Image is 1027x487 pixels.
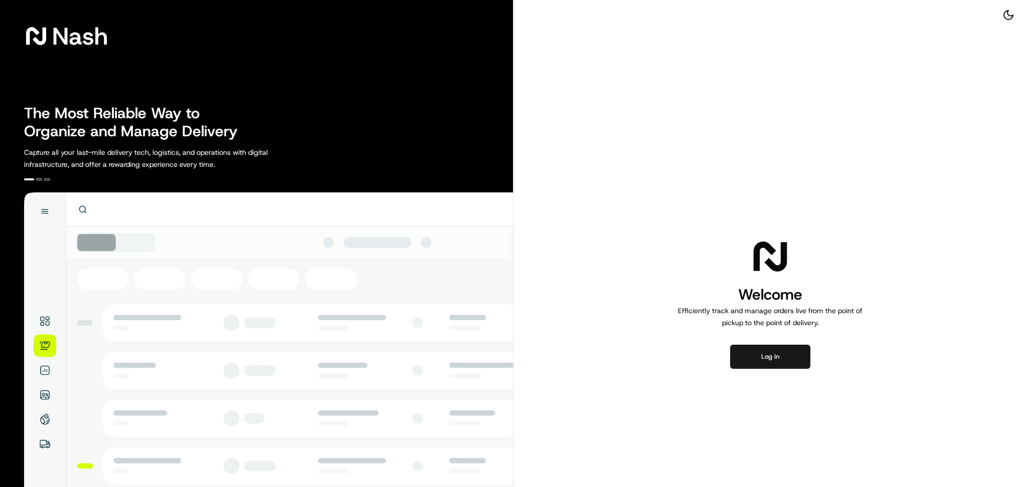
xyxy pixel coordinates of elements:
[674,285,867,305] h1: Welcome
[24,104,249,140] h2: The Most Reliable Way to Organize and Manage Delivery
[24,146,313,170] p: Capture all your last-mile delivery tech, logistics, and operations with digital infrastructure, ...
[674,305,867,329] p: Efficiently track and manage orders live from the point of pickup to the point of delivery.
[52,26,108,46] span: Nash
[730,345,810,369] button: Log in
